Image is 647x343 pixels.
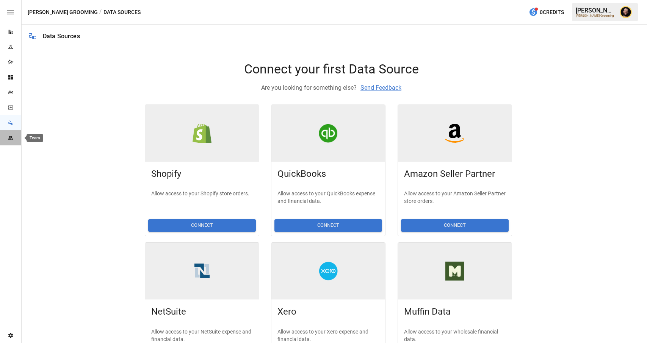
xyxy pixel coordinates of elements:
div: [PERSON_NAME] Grooming [576,14,615,17]
div: NetSuite [193,262,211,281]
span: 0 Credits [540,8,564,17]
button: Connect [274,219,382,232]
button: Connect [401,219,509,232]
img: Ciaran Nugent [620,6,632,18]
button: 0Credits [526,5,567,19]
div: Shopify [151,168,253,187]
div: Muffin Data [404,306,506,324]
h4: Connect your first Data Source [244,61,419,77]
div: Shopify [193,124,211,143]
button: Ciaran Nugent [615,2,636,23]
div: QuickBooks [319,124,338,143]
div: Amazon Seller Partner [404,168,506,187]
div: NetSuite [151,306,253,324]
div: / [99,8,102,17]
p: Allow access to your Amazon Seller Partner store orders. [404,190,506,209]
div: Muffin Data [445,262,464,281]
p: Are you looking for something else? [261,83,401,92]
div: Data Sources [43,33,80,40]
p: Allow access to your Shopify store orders. [151,190,253,209]
span: Send Feedback [357,84,401,91]
div: Amazon Seller Partner [445,124,464,143]
div: [PERSON_NAME] [576,7,615,14]
button: Connect [148,219,256,232]
button: [PERSON_NAME] Grooming [28,8,98,17]
div: Xero [319,262,338,281]
div: Team [27,134,43,142]
div: Xero [277,306,379,324]
p: Allow access to your QuickBooks expense and financial data. [277,190,379,209]
div: QuickBooks [277,168,379,187]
